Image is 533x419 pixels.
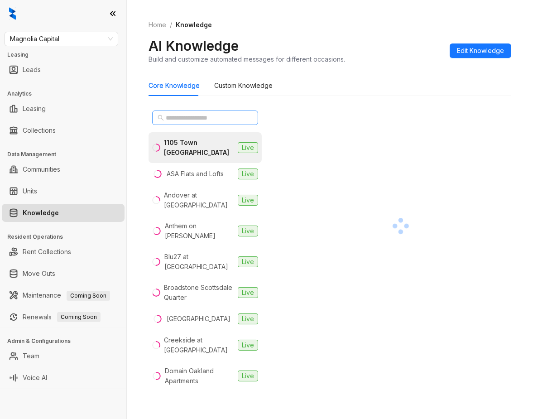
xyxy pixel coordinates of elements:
[67,291,110,301] span: Coming Soon
[2,61,125,79] li: Leads
[238,371,258,381] span: Live
[238,313,258,324] span: Live
[23,243,71,261] a: Rent Collections
[238,195,258,206] span: Live
[238,340,258,351] span: Live
[2,265,125,283] li: Move Outs
[164,335,234,355] div: Creekside at [GEOGRAPHIC_DATA]
[147,20,168,30] a: Home
[149,37,239,54] h2: AI Knowledge
[2,308,125,326] li: Renewals
[238,169,258,179] span: Live
[149,81,200,91] div: Core Knowledge
[2,286,125,304] li: Maintenance
[170,20,172,30] li: /
[238,226,258,236] span: Live
[238,287,258,298] span: Live
[2,160,125,178] li: Communities
[167,169,224,179] div: ASA Flats and Lofts
[23,308,101,326] a: RenewalsComing Soon
[214,81,273,91] div: Custom Knowledge
[450,43,511,58] button: Edit Knowledge
[23,61,41,79] a: Leads
[158,115,164,121] span: search
[2,243,125,261] li: Rent Collections
[165,366,234,386] div: Domain Oakland Apartments
[7,150,126,159] h3: Data Management
[165,221,234,241] div: Anthem on [PERSON_NAME]
[10,32,113,46] span: Magnolia Capital
[167,314,230,324] div: [GEOGRAPHIC_DATA]
[23,121,56,140] a: Collections
[23,369,47,387] a: Voice AI
[7,51,126,59] h3: Leasing
[176,21,212,29] span: Knowledge
[23,100,46,118] a: Leasing
[2,121,125,140] li: Collections
[2,100,125,118] li: Leasing
[7,233,126,241] h3: Resident Operations
[7,337,126,345] h3: Admin & Configurations
[57,312,101,322] span: Coming Soon
[164,190,234,210] div: Andover at [GEOGRAPHIC_DATA]
[23,160,60,178] a: Communities
[238,256,258,267] span: Live
[2,182,125,200] li: Units
[164,252,234,272] div: Blu27 at [GEOGRAPHIC_DATA]
[23,182,37,200] a: Units
[23,204,59,222] a: Knowledge
[149,54,345,64] div: Build and customize automated messages for different occasions.
[2,369,125,387] li: Voice AI
[7,90,126,98] h3: Analytics
[9,7,16,20] img: logo
[23,347,39,365] a: Team
[457,46,504,56] span: Edit Knowledge
[238,142,258,153] span: Live
[164,138,234,158] div: 1105 Town [GEOGRAPHIC_DATA]
[2,204,125,222] li: Knowledge
[164,283,234,303] div: Broadstone Scottsdale Quarter
[2,347,125,365] li: Team
[23,265,55,283] a: Move Outs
